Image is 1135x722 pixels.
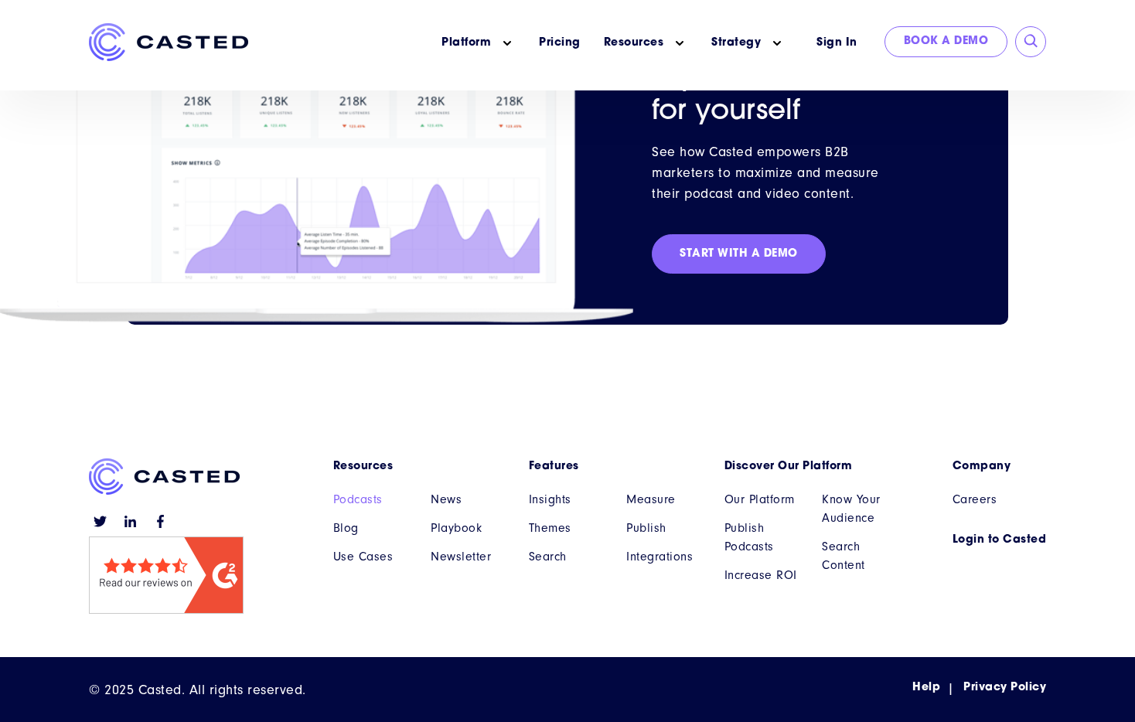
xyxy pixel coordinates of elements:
a: Resources [333,458,506,475]
a: Use Cases [333,547,408,566]
a: Playbook [431,519,506,537]
a: Start with a demo [652,234,826,274]
a: Platform [441,35,491,51]
a: Help [912,679,940,696]
a: Book a Demo [884,26,1008,57]
a: Know Your Audience [822,490,897,527]
a: Search Content [822,537,897,574]
a: Blog [333,519,408,537]
img: Casted_Logo_Horizontal_FullColor_PUR_BLUE [89,458,240,495]
a: Publish [626,519,701,537]
div: Navigation Menu [912,679,1046,696]
input: Submit [1024,34,1039,49]
a: Pricing [539,35,581,51]
a: Measure [626,490,701,509]
nav: Main menu [333,458,897,612]
a: Our Platform [724,490,799,509]
img: Casted_Logo_Horizontal_FullColor_PUR_BLUE [89,23,248,61]
a: Themes [529,519,604,537]
a: Resources [604,35,664,51]
a: News [431,490,506,509]
a: Privacy Policy [963,679,1046,696]
span: See how Casted empowers B2B marketers to maximize and measure their podcast and video content. [652,144,879,202]
a: Company [953,458,1047,475]
a: Careers [953,490,1047,509]
a: Discover Our Platform [724,458,897,475]
a: Features [529,458,701,475]
a: Search [529,547,604,566]
a: Publish Podcasts [724,519,799,556]
a: Sign In [797,26,877,60]
a: Login to Casted [953,532,1047,548]
a: Newsletter [431,547,506,566]
a: Read reviews of Casted on G2 [89,601,244,618]
img: Read Casted reviews on G2 [89,536,244,614]
a: Increase ROI [724,566,799,584]
h2: Experience Casted for yourself [652,63,933,129]
a: Insights [529,490,604,509]
a: Strategy [711,35,761,51]
nav: Main menu [271,23,797,63]
nav: Main menu [953,458,1047,548]
a: Podcasts [333,490,408,509]
a: Integrations [626,547,701,566]
p: © 2025 Casted. All rights reserved. [89,679,306,700]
